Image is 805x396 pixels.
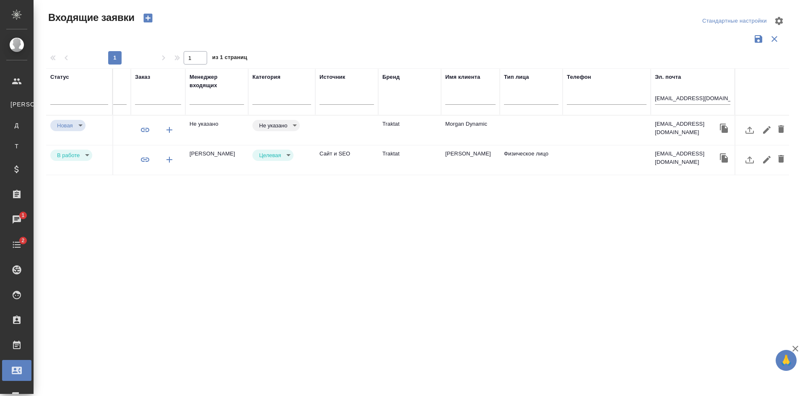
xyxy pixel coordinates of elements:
span: Настроить таблицу [769,11,789,31]
button: Привязать к существующему заказу [135,120,155,140]
div: Бренд [382,73,400,81]
span: [PERSON_NAME] [10,100,23,109]
button: Новая [55,122,75,129]
button: Привязать к существующему заказу [135,150,155,170]
td: Физическое лицо [500,145,563,175]
div: Новая [50,120,86,131]
a: 2 [2,234,31,255]
div: Эл. почта [655,73,681,81]
button: В работе [55,152,82,159]
div: Источник [319,73,345,81]
button: Создать заказ [159,150,179,170]
div: Имя клиента [445,73,480,81]
span: 1 [16,211,29,220]
div: Категория [252,73,280,81]
td: Morgan Dynamic [441,116,500,145]
td: Traktat [378,116,441,145]
a: Т [6,138,27,155]
div: Тип лица [504,73,529,81]
div: Новая [50,150,92,161]
button: Скопировать [718,122,730,135]
a: [PERSON_NAME] [6,96,27,113]
button: Не указано [257,122,290,129]
a: 1 [2,209,31,230]
button: Загрузить файл [740,120,760,140]
span: 🙏 [779,352,793,369]
div: Новая [252,120,300,131]
td: [PERSON_NAME] [441,145,500,175]
div: Телефон [567,73,591,81]
button: Создать [138,11,158,25]
span: 2 [16,236,29,245]
p: [EMAIL_ADDRESS][DOMAIN_NAME] [655,150,718,166]
button: Сохранить фильтры [750,31,766,47]
span: Д [10,121,23,129]
div: Менеджер входящих [190,73,244,90]
span: Входящие заявки [46,11,135,24]
button: Удалить [774,120,788,140]
button: 🙏 [776,350,797,371]
span: из 1 страниц [212,52,247,65]
div: Статус [50,73,69,81]
p: [EMAIL_ADDRESS][DOMAIN_NAME] [655,120,718,137]
button: Загрузить файл [740,150,760,170]
td: Не указано [185,116,248,145]
button: Редактировать [760,120,774,140]
div: split button [700,15,769,28]
button: Сбросить фильтры [766,31,782,47]
td: Traktat [378,145,441,175]
div: Заказ [135,73,150,81]
a: Д [6,117,27,134]
td: [PERSON_NAME] [185,145,248,175]
td: Сайт и SEO [315,145,378,175]
button: Целевая [257,152,283,159]
span: Т [10,142,23,150]
div: Новая [252,150,293,161]
button: Скопировать [718,152,730,164]
button: Создать заказ [159,120,179,140]
button: Удалить [774,150,788,170]
button: Редактировать [760,150,774,170]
